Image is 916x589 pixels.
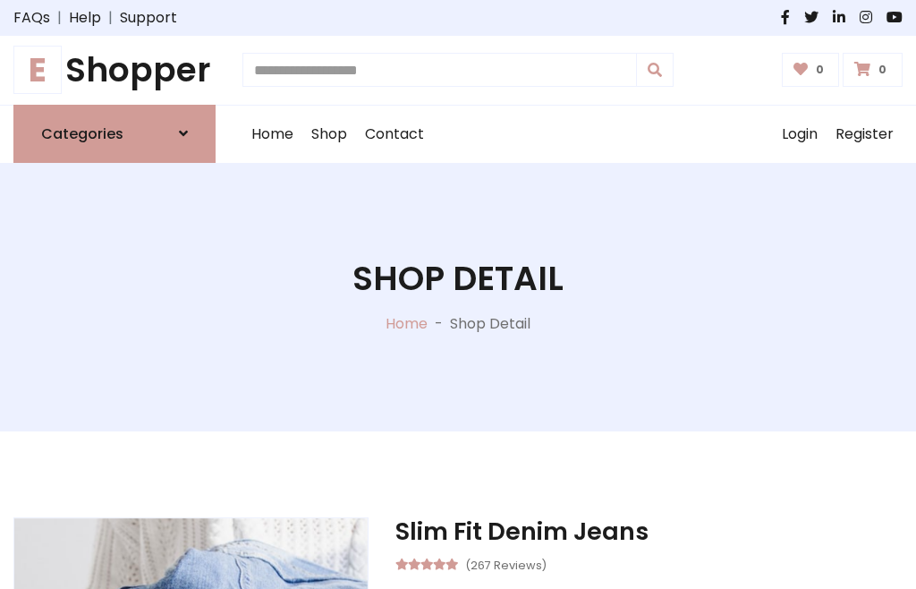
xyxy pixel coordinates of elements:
span: 0 [874,62,891,78]
h1: Shop Detail [352,259,564,299]
span: | [50,7,69,29]
p: Shop Detail [450,313,530,335]
a: Register [827,106,903,163]
a: Home [242,106,302,163]
a: Login [773,106,827,163]
h1: Shopper [13,50,216,90]
h6: Categories [41,125,123,142]
a: Home [386,313,428,334]
small: (267 Reviews) [465,553,547,575]
span: | [101,7,120,29]
span: 0 [811,62,828,78]
h3: Slim Fit Denim Jeans [395,517,903,546]
a: Help [69,7,101,29]
a: FAQs [13,7,50,29]
a: Shop [302,106,356,163]
span: E [13,46,62,94]
a: Support [120,7,177,29]
a: Contact [356,106,433,163]
p: - [428,313,450,335]
a: 0 [843,53,903,87]
a: EShopper [13,50,216,90]
a: Categories [13,105,216,163]
a: 0 [782,53,840,87]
